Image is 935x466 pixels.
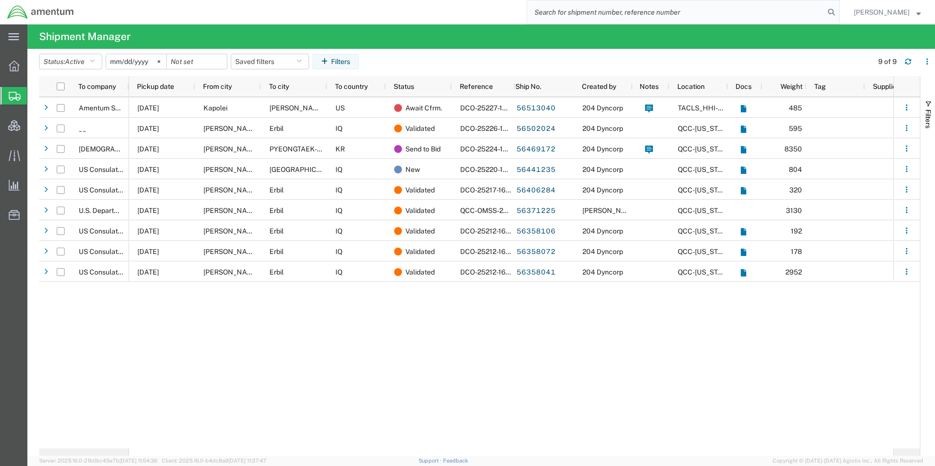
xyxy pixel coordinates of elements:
span: DCO-25224-166692 [460,145,524,153]
span: Validated [405,262,435,282]
a: 56469172 [516,142,556,157]
span: Location [677,83,705,90]
span: Validated [405,241,435,262]
a: 56513040 [516,101,556,116]
span: 8350 [784,145,802,153]
span: 08/08/2025 [137,166,159,173]
span: 07/31/2025 [137,268,159,276]
span: 2952 [785,268,802,276]
a: 56406284 [516,183,556,198]
span: [DATE] 11:54:36 [119,458,157,464]
span: 08/01/2025 [137,248,159,255]
span: Notes [640,83,659,90]
span: Amentum Services, Inc. [79,104,152,112]
a: 56502024 [516,121,556,137]
button: Saved filters [231,54,309,69]
span: Validated [405,180,435,200]
span: DCO-25217-166414 [460,186,522,194]
span: PYEONGTAEK-SI [269,145,323,153]
span: US Consulate General [79,166,148,173]
span: IQ [335,207,342,214]
span: Pickup date [137,83,174,90]
span: 320 [789,186,802,194]
input: Not set [106,54,166,69]
span: 204 Dyncorp [582,145,623,153]
span: 204 Dyncorp [582,125,623,132]
span: To company [78,83,116,90]
span: 08/05/2025 [137,186,159,194]
span: DCO-25212-166167 [460,248,521,255]
span: 595 [789,125,802,132]
span: 3130 [786,207,802,214]
span: Validated [405,118,435,139]
a: 56358041 [516,265,556,280]
span: Ship No. [515,83,541,90]
input: Search for shipment number, reference number [527,0,824,24]
span: Erbil [269,207,284,214]
span: Validated [405,221,435,241]
a: Support [419,458,443,464]
span: US Consulate General [79,227,148,235]
span: TACLS_HHI-Wheeler AFB, HI [678,104,916,112]
span: Irving [203,227,259,235]
span: 08/14/2025 [137,125,159,132]
span: DCO-25226-166891 [460,125,523,132]
span: Baghdad [269,166,339,173]
span: Status [394,83,414,90]
span: Erbil [269,125,284,132]
span: DCO-25212-166168 [460,227,522,235]
span: US [335,104,345,112]
button: Status:Active [39,54,102,69]
span: __ [79,125,86,132]
span: 08/15/2025 [137,104,159,112]
span: Send to Bid [405,139,441,159]
span: KR [335,145,345,153]
span: QCC-Texas [678,125,732,132]
img: logo [7,5,74,20]
span: IQ [335,227,342,235]
span: IQ [335,125,342,132]
span: DCO-25220-166594 [460,166,525,173]
span: Tag [814,83,826,90]
span: Server: 2025.16.0-21b0bc45e7b [39,458,157,464]
span: Supplier [873,83,899,90]
span: Erbil [269,248,284,255]
span: 204 Dyncorp [582,186,623,194]
span: Weight [770,83,802,90]
a: Feedback [443,458,468,464]
a: 56358106 [516,224,556,239]
span: 204 Dyncorp [582,227,623,235]
span: U.S. Department of State [79,207,157,214]
span: 192 [791,227,802,235]
div: 9 of 9 [878,57,897,67]
span: Validated [405,200,435,221]
span: Ray Cheatteam [582,207,638,214]
span: QCC-Texas [678,145,732,153]
span: QCC-Texas [678,227,732,235]
span: Jason Martin [854,7,910,18]
span: IQ [335,166,342,173]
span: Client: 2025.16.0-b4dc8a9 [162,458,267,464]
span: Irving [203,166,259,173]
span: To city [269,83,289,90]
button: Filters [312,54,359,69]
span: Irving [203,125,259,132]
span: US Consulate General [79,186,148,194]
span: Erbil [269,186,284,194]
span: Filters [924,109,932,128]
span: IQ [335,268,342,276]
span: Kapolei [203,104,227,112]
span: Reference [460,83,493,90]
span: Docs [735,83,752,90]
span: 07/31/2025 [137,227,159,235]
span: From city [203,83,232,90]
input: Not set [167,54,227,69]
button: [PERSON_NAME] [853,6,921,18]
span: Created by [582,83,616,90]
span: QCC-Texas [678,207,732,214]
span: Irving [203,248,259,255]
span: Copyright © [DATE]-[DATE] Agistix Inc., All Rights Reserved [773,457,923,465]
span: Erbil [269,227,284,235]
span: Await Cfrm. [405,98,442,118]
span: 204 Dyncorp [582,268,623,276]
